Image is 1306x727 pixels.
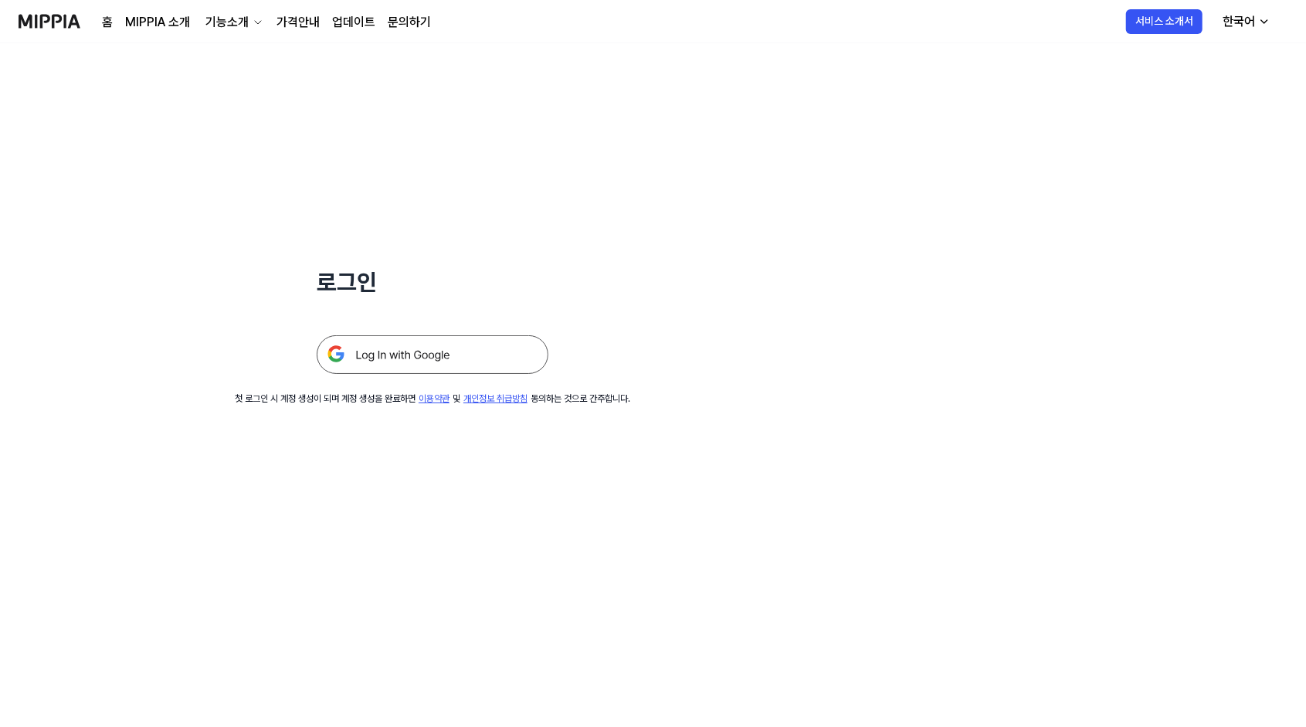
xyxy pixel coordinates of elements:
[1219,12,1258,31] div: 한국어
[1126,9,1203,34] button: 서비스 소개서
[125,13,190,32] a: MIPPIA 소개
[332,13,375,32] a: 업데이트
[235,392,630,406] div: 첫 로그인 시 계정 생성이 되며 계정 생성을 완료하면 및 동의하는 것으로 간주합니다.
[202,13,264,32] button: 기능소개
[202,13,252,32] div: 기능소개
[102,13,113,32] a: 홈
[317,335,548,374] img: 구글 로그인 버튼
[463,393,527,404] a: 개인정보 취급방침
[419,393,449,404] a: 이용약관
[1210,6,1280,37] button: 한국어
[317,266,548,298] h1: 로그인
[276,13,320,32] a: 가격안내
[388,13,431,32] a: 문의하기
